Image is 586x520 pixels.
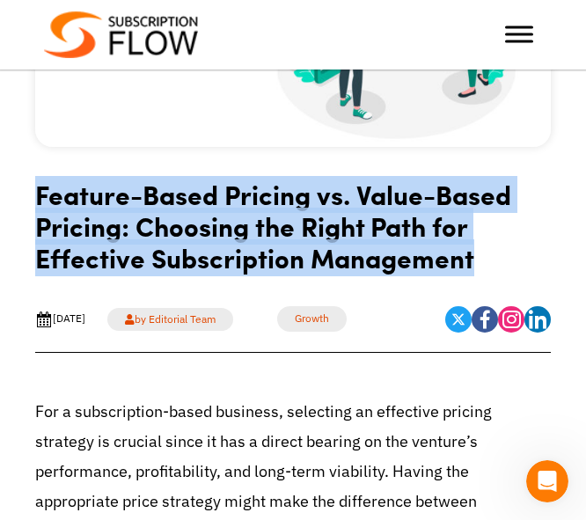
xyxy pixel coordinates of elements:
[35,179,551,287] h1: Feature-Based Pricing vs. Value-Based Pricing: Choosing the Right Path for Effective Subscription...
[44,11,198,58] img: Subscriptionflow
[505,26,533,43] button: Toggle Menu
[526,460,568,502] iframe: Intercom live chat
[35,311,85,328] div: [DATE]
[277,306,347,332] a: Growth
[107,308,233,331] a: by Editorial Team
